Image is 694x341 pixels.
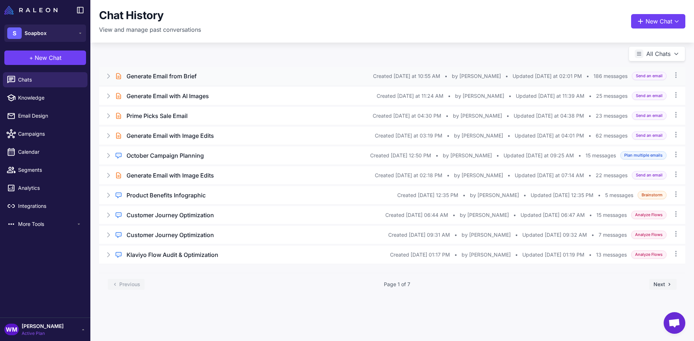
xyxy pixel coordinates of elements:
[377,92,444,100] span: Created [DATE] at 11:24 AM
[596,171,627,179] span: 22 messages
[631,14,685,29] button: New Chat
[4,6,60,14] a: Raleon Logo
[513,72,582,80] span: Updated [DATE] at 02:01 PM
[388,231,450,239] span: Created [DATE] 09:31 AM
[589,92,592,100] span: •
[632,112,667,120] span: Send an email
[632,131,667,140] span: Send an email
[4,51,86,65] button: +New Chat
[586,152,616,159] span: 15 messages
[454,132,503,140] span: by [PERSON_NAME]
[596,92,627,100] span: 25 messages
[108,279,145,290] button: Previous
[531,191,594,199] span: Updated [DATE] 12:35 PM
[18,202,82,210] span: Integrations
[4,324,19,335] div: WM
[586,72,589,80] span: •
[436,152,438,159] span: •
[3,72,87,87] a: Chats
[596,211,627,219] span: 15 messages
[18,166,82,174] span: Segments
[443,152,492,159] span: by [PERSON_NAME]
[513,211,516,219] span: •
[496,152,499,159] span: •
[99,9,163,22] h1: Chat History
[385,211,448,219] span: Created [DATE] 06:44 AM
[375,171,442,179] span: Created [DATE] at 02:18 PM
[516,92,584,100] span: Updated [DATE] at 11:39 AM
[454,251,457,259] span: •
[3,198,87,214] a: Integrations
[589,251,592,259] span: •
[514,112,584,120] span: Updated [DATE] at 04:38 PM
[507,132,510,140] span: •
[462,251,511,259] span: by [PERSON_NAME]
[515,231,518,239] span: •
[664,312,685,334] div: Open chat
[3,162,87,178] a: Segments
[18,220,76,228] span: More Tools
[470,191,519,199] span: by [PERSON_NAME]
[127,250,218,259] h3: Klaviyo Flow Audit & Optimization
[605,191,633,199] span: 5 messages
[18,76,82,84] span: Chats
[515,251,518,259] span: •
[578,152,581,159] span: •
[460,211,509,219] span: by [PERSON_NAME]
[390,251,450,259] span: Created [DATE] 01:17 PM
[588,132,591,140] span: •
[18,130,82,138] span: Campaigns
[370,152,431,159] span: Created [DATE] 12:50 PM
[589,211,592,219] span: •
[99,25,201,34] p: View and manage past conversations
[631,250,667,259] span: Analyze Flows
[453,112,502,120] span: by [PERSON_NAME]
[7,27,22,39] div: S
[505,72,508,80] span: •
[596,132,627,140] span: 62 messages
[4,6,57,14] img: Raleon Logo
[509,92,511,100] span: •
[3,90,87,105] a: Knowledge
[507,171,510,179] span: •
[18,94,82,102] span: Knowledge
[632,72,667,80] span: Send an email
[591,231,594,239] span: •
[18,184,82,192] span: Analytics
[632,171,667,179] span: Send an email
[373,72,440,80] span: Created [DATE] at 10:55 AM
[4,25,86,42] button: SSoapbox
[127,151,204,160] h3: October Campaign Planning
[445,72,447,80] span: •
[447,132,450,140] span: •
[522,251,584,259] span: Updated [DATE] 01:19 PM
[632,92,667,100] span: Send an email
[29,53,33,62] span: +
[384,280,410,288] span: Page 1 of 7
[454,231,457,239] span: •
[463,191,466,199] span: •
[448,92,451,100] span: •
[447,171,450,179] span: •
[520,211,585,219] span: Updated [DATE] 06:47 AM
[127,231,214,239] h3: Customer Journey Optimization
[22,330,64,337] span: Active Plan
[127,171,214,180] h3: Generate Email with Image Edits
[598,191,601,199] span: •
[649,279,677,290] button: Next
[588,171,591,179] span: •
[3,180,87,196] a: Analytics
[18,148,82,156] span: Calendar
[3,144,87,159] a: Calendar
[446,112,449,120] span: •
[22,322,64,330] span: [PERSON_NAME]
[3,108,87,123] a: Email Design
[127,191,206,200] h3: Product Benefits Infographic
[3,126,87,141] a: Campaigns
[462,231,511,239] span: by [PERSON_NAME]
[127,112,188,120] h3: Prime Picks Sale Email
[127,211,214,219] h3: Customer Journey Optimization
[629,46,685,61] button: All Chats
[515,171,584,179] span: Updated [DATE] at 07:14 AM
[599,231,627,239] span: 7 messages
